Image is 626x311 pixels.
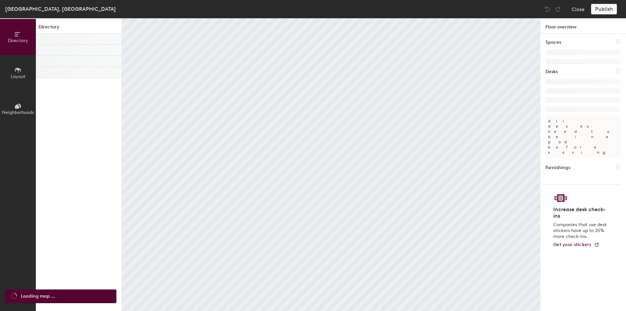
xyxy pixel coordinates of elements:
[5,5,116,13] div: [GEOGRAPHIC_DATA], [GEOGRAPHIC_DATA]
[553,242,591,247] span: Get your stickers
[2,110,34,115] span: Neighborhoods
[21,293,55,300] span: Loading map ...
[545,68,558,75] h1: Desks
[553,206,609,219] h4: Increase desk check-ins
[8,38,28,43] span: Directory
[555,6,561,12] img: Redo
[572,4,585,14] button: Close
[545,116,621,158] p: All desks need to be in a pod before saving
[122,18,540,311] canvas: Map
[545,39,561,46] h1: Spaces
[553,193,568,204] img: Sticker logo
[11,74,25,79] span: Layout
[553,222,609,240] p: Companies that use desk stickers have up to 25% more check-ins.
[553,242,599,248] a: Get your stickers
[540,18,626,34] h1: Floor overview
[545,164,570,171] h1: Furnishings
[36,23,122,34] h1: Directory
[544,6,551,12] img: Undo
